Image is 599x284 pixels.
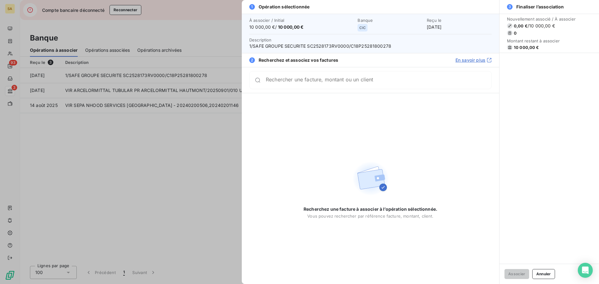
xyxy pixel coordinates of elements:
[507,17,576,22] span: Nouvellement associé / À associer
[249,18,354,23] span: À associer / Initial
[351,159,391,199] img: Empty state
[359,26,365,30] span: CIC
[259,4,309,10] span: Opération sélectionnée
[278,24,304,30] span: 10 000,00 €
[516,4,564,10] span: Finaliser l’association
[427,18,492,23] span: Reçu le
[358,18,423,23] span: Banque
[514,23,528,28] span: 0,00 €
[528,23,555,29] span: / 10 000,00 €
[578,263,593,278] div: Open Intercom Messenger
[307,214,433,219] span: Vous pouvez rechercher par référence facture, montant, client.
[427,18,492,30] div: [DATE]
[259,57,338,63] span: Recherchez et associez vos factures
[532,269,555,279] button: Annuler
[504,269,529,279] button: Associer
[455,57,492,63] a: En savoir plus
[514,31,517,36] span: 0
[507,38,576,43] span: Montant restant à associer
[514,45,539,50] span: 10 000,00 €
[249,43,492,49] span: 1/SAFE GROUPE SECURITE SC2528173RV0000/C18P25281800278
[266,77,491,83] input: placeholder
[249,4,255,10] span: 1
[249,57,255,63] span: 2
[304,206,437,212] span: Recherchez une facture à associer à l’opération sélectionnée.
[249,37,272,42] span: Description
[507,4,513,10] span: 3
[249,24,354,30] span: 10 000,00 € /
